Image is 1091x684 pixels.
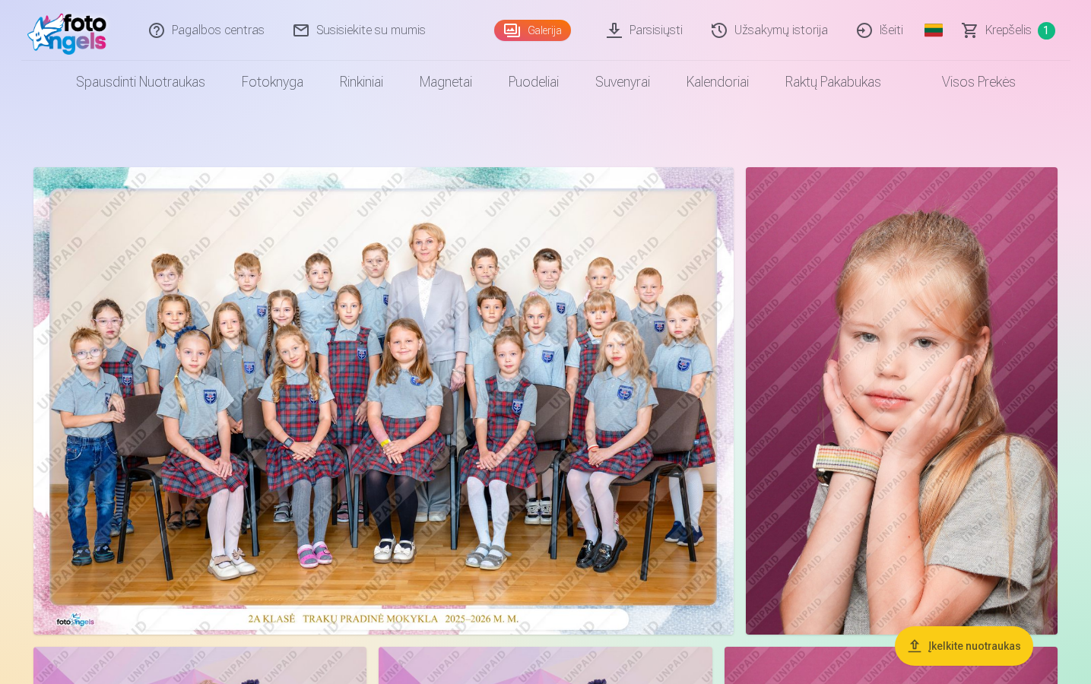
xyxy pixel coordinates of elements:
a: Suvenyrai [577,61,668,103]
a: Spausdinti nuotraukas [58,61,224,103]
a: Puodeliai [490,61,577,103]
a: Kalendoriai [668,61,767,103]
a: Visos prekės [899,61,1034,103]
span: 1 [1038,22,1055,40]
a: Fotoknyga [224,61,322,103]
img: /fa2 [27,6,115,55]
a: Rinkiniai [322,61,401,103]
button: Įkelkite nuotraukas [895,626,1033,666]
span: Krepšelis [985,21,1032,40]
a: Galerija [494,20,571,41]
a: Magnetai [401,61,490,103]
a: Raktų pakabukas [767,61,899,103]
